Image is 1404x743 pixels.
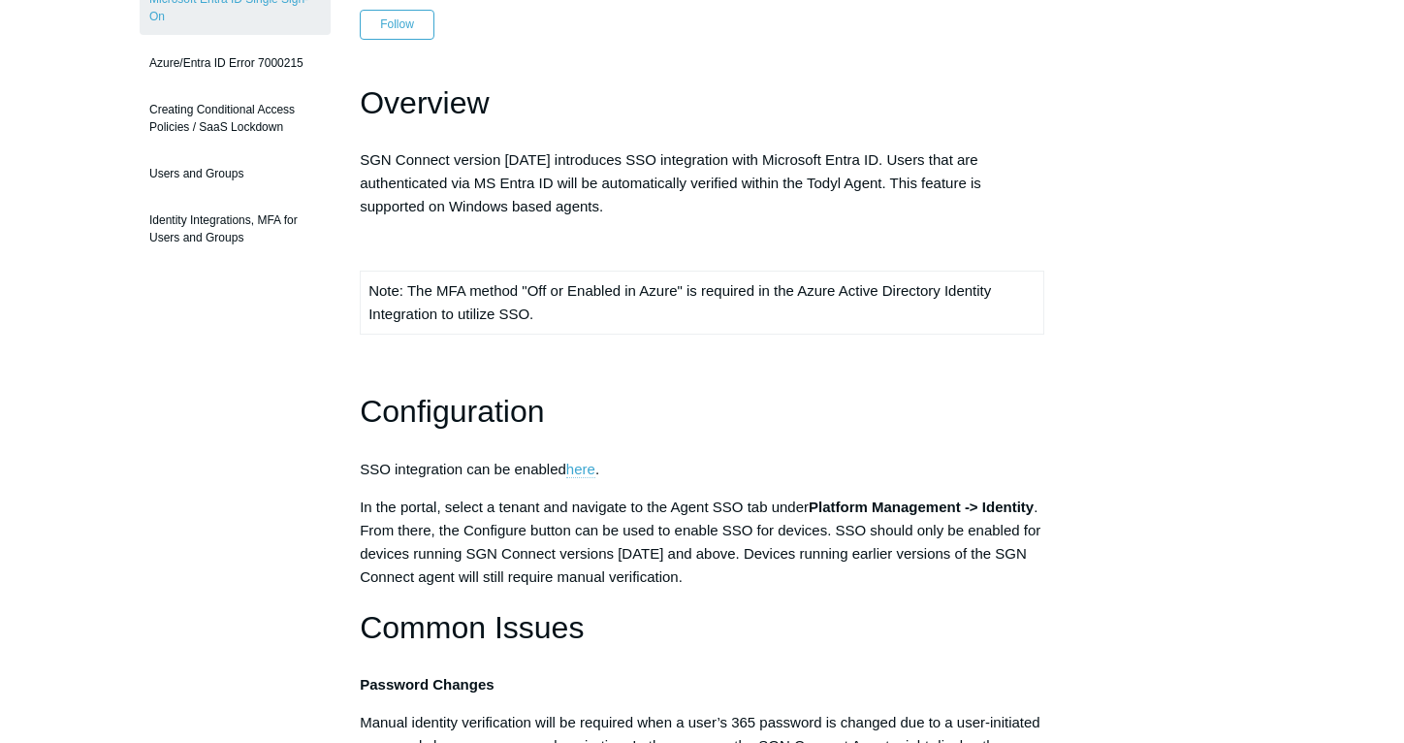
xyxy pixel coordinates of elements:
strong: Platform Management -> Identity [809,499,1034,515]
a: Identity Integrations, MFA for Users and Groups [140,202,331,256]
a: Creating Conditional Access Policies / SaaS Lockdown [140,91,331,145]
a: here [566,461,595,478]
a: Azure/Entra ID Error 7000215 [140,45,331,81]
h1: Overview [360,79,1044,128]
p: SSO integration can be enabled . [360,458,1044,481]
td: Note: The MFA method "Off or Enabled in Azure" is required in the Azure Active Directory Identity... [361,272,1044,335]
h1: Configuration [360,387,1044,436]
h1: Common Issues [360,603,1044,653]
a: Users and Groups [140,155,331,192]
p: In the portal, select a tenant and navigate to the Agent SSO tab under . From there, the Configur... [360,496,1044,589]
strong: Password Changes [360,676,494,693]
button: Follow Article [360,10,434,39]
p: SGN Connect version [DATE] introduces SSO integration with Microsoft Entra ID. Users that are aut... [360,148,1044,218]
